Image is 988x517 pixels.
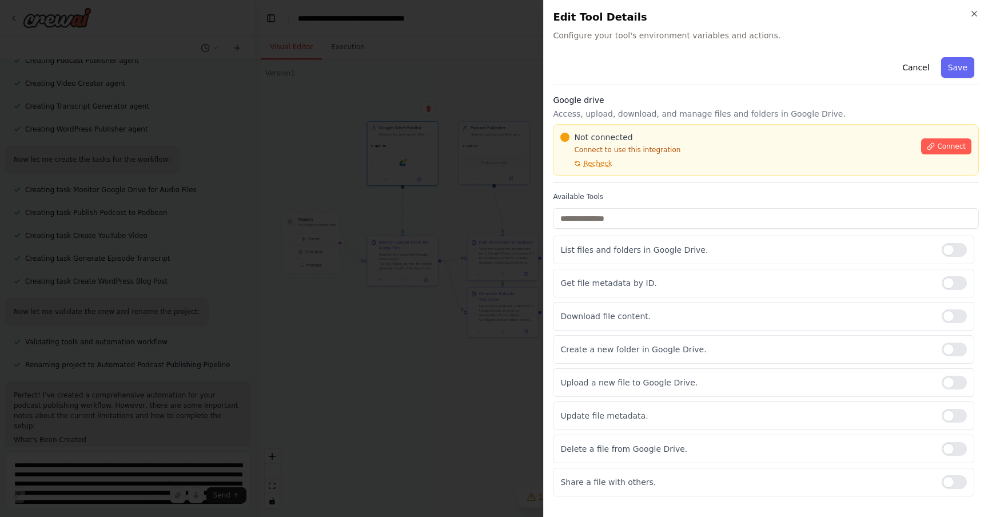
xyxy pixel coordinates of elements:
label: Available Tools [553,192,979,201]
p: Get file metadata by ID. [560,277,933,289]
p: Share a file with others. [560,476,933,488]
h2: Edit Tool Details [553,9,979,25]
span: Configure your tool's environment variables and actions. [553,30,979,41]
p: Update file metadata. [560,410,933,421]
p: Download file content. [560,311,933,322]
button: Save [941,57,974,78]
p: Connect to use this integration [560,145,914,154]
p: List files and folders in Google Drive. [560,244,933,256]
button: Cancel [895,57,936,78]
span: Not connected [574,132,632,143]
p: Access, upload, download, and manage files and folders in Google Drive. [553,108,979,120]
h3: Google drive [553,94,979,106]
p: Delete a file from Google Drive. [560,443,933,455]
p: Upload a new file to Google Drive. [560,377,933,388]
button: Connect [921,138,971,154]
span: Connect [937,142,966,151]
p: Create a new folder in Google Drive. [560,344,933,355]
span: Recheck [583,159,612,168]
button: Recheck [560,159,612,168]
